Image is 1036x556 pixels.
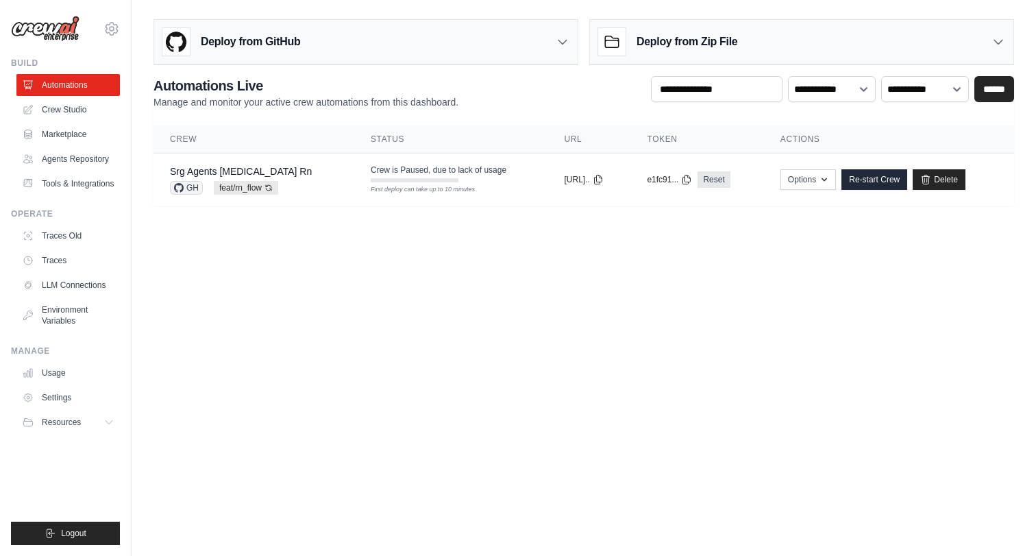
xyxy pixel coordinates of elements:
h3: Deploy from Zip File [637,34,737,50]
div: First deploy can take up to 10 minutes [371,185,458,195]
th: URL [548,125,631,154]
div: Build [11,58,120,69]
a: Environment Variables [16,299,120,332]
a: Settings [16,387,120,409]
a: Marketplace [16,123,120,145]
h2: Automations Live [153,76,458,95]
th: Status [354,125,548,154]
h3: Deploy from GitHub [201,34,300,50]
a: Delete [913,169,965,190]
a: Re-start Crew [841,169,907,190]
th: Token [630,125,763,154]
a: Srg Agents [MEDICAL_DATA] Rn [170,166,312,177]
a: Traces [16,250,120,271]
p: Manage and monitor your active crew automations from this dashboard. [153,95,458,109]
th: Actions [764,125,1014,154]
div: Operate [11,208,120,219]
button: Options [780,169,836,190]
img: Logo [11,16,79,42]
span: feat/rn_flow [214,181,278,195]
a: Agents Repository [16,148,120,170]
button: Resources [16,411,120,433]
a: Tools & Integrations [16,173,120,195]
span: Crew is Paused, due to lack of usage [371,165,506,176]
span: Resources [42,417,81,428]
img: GitHub Logo [162,28,190,56]
button: e1fc91... [647,174,692,185]
a: Usage [16,362,120,384]
th: Crew [153,125,354,154]
a: Traces Old [16,225,120,247]
span: Logout [61,528,86,539]
a: LLM Connections [16,274,120,296]
span: GH [170,181,203,195]
a: Reset [698,171,730,188]
a: Automations [16,74,120,96]
a: Crew Studio [16,99,120,121]
button: Logout [11,522,120,545]
div: Manage [11,346,120,356]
